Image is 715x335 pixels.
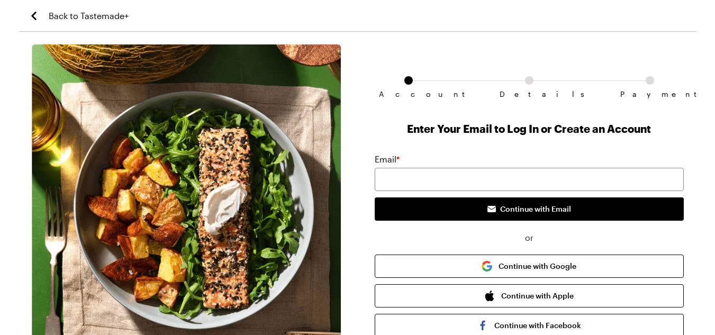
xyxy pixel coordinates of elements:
span: Details [500,90,559,98]
span: or [375,231,684,244]
span: Account [379,90,438,98]
span: Back to Tastemade+ [49,10,129,22]
button: Continue with Email [375,197,684,221]
h1: Enter Your Email to Log In or Create an Account [375,121,684,136]
button: Continue with Apple [375,284,684,307]
label: Email [375,153,400,166]
span: Payment [620,90,680,98]
button: Continue with Google [375,255,684,278]
ol: Subscription checkout form navigation [375,76,684,90]
span: Continue with Email [500,204,571,214]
